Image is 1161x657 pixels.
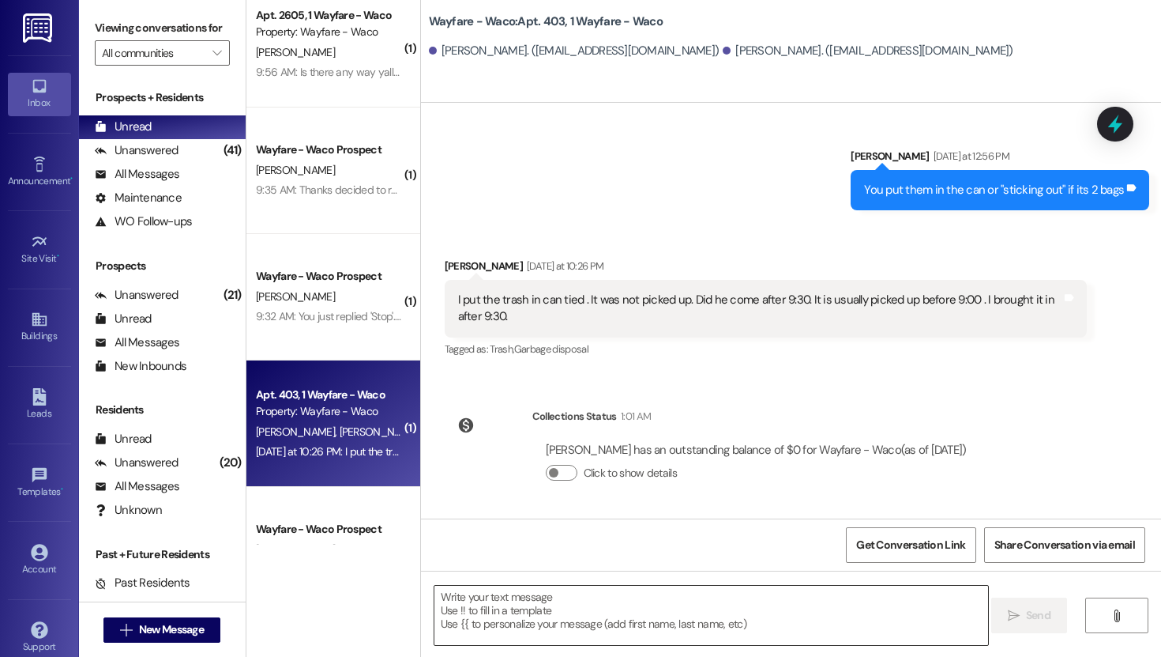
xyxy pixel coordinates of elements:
[851,148,1149,170] div: [PERSON_NAME]
[79,546,246,563] div: Past + Future Residents
[8,306,71,349] a: Buildings
[930,148,1009,164] div: [DATE] at 12:56 PM
[256,521,402,538] div: Wayfare - Waco Prospect
[256,403,402,420] div: Property: Wayfare - Waco
[139,621,204,638] span: New Message
[864,182,1124,198] div: You put them in the can or "sticking out" if its 2 bags
[617,408,651,425] div: 1:01 AM
[1110,610,1122,622] i: 
[95,502,162,519] div: Unknown
[546,442,967,459] div: [PERSON_NAME] has an outstanding balance of $0 for Wayfare - Waco (as of [DATE])
[70,173,73,184] span: •
[458,292,1062,326] div: I put the trash in can tied . It was not picked up. Did he come after 9:30. It is usually picked ...
[8,462,71,504] a: Templates •
[102,40,205,66] input: All communities
[95,142,178,159] div: Unanswered
[57,251,59,262] span: •
[212,47,221,59] i: 
[991,598,1068,633] button: Send
[23,13,55,43] img: ResiDesk Logo
[220,283,246,308] div: (21)
[723,43,1013,59] div: [PERSON_NAME]. ([EMAIL_ADDRESS][DOMAIN_NAME])
[8,539,71,582] a: Account
[95,455,178,471] div: Unanswered
[256,444,945,459] div: [DATE] at 10:26 PM: I put the trash in can tied . It was not picked up. Did he come after 9:30. I...
[95,431,152,447] div: Unread
[95,575,190,591] div: Past Residents
[445,258,1088,280] div: [PERSON_NAME]
[79,89,246,106] div: Prospects + Residents
[8,228,71,271] a: Site Visit •
[994,537,1135,553] span: Share Conversation via email
[429,43,720,59] div: [PERSON_NAME]. ([EMAIL_ADDRESS][DOMAIN_NAME])
[256,7,402,24] div: Apt. 2605, 1 Wayfare - Waco
[95,287,178,304] div: Unanswered
[256,142,402,158] div: Wayfare - Waco Prospect
[220,138,246,163] div: (41)
[256,65,748,79] div: 9:56 AM: Is there any way yall can give me anything to turn in to a new place I'm trying to get a...
[532,408,617,425] div: Collections Status
[79,402,246,418] div: Residents
[856,537,965,553] span: Get Conversation Link
[256,24,402,40] div: Property: Wayfare - Waco
[256,387,402,403] div: Apt. 403, 1 Wayfare - Waco
[95,16,230,40] label: Viewing conversations for
[514,342,589,356] span: Garbage disposal
[95,311,152,327] div: Unread
[256,542,335,557] span: [PERSON_NAME]
[95,190,182,206] div: Maintenance
[984,527,1145,563] button: Share Conversation via email
[95,358,186,375] div: New Inbounds
[103,617,220,643] button: New Message
[95,334,179,351] div: All Messages
[120,624,132,636] i: 
[584,465,677,481] label: Click to show details
[339,425,418,439] span: [PERSON_NAME]
[95,166,179,183] div: All Messages
[1026,607,1050,624] span: Send
[95,478,179,495] div: All Messages
[79,258,246,274] div: Prospects
[256,183,519,197] div: 9:35 AM: Thanks decided to relocate to [PERSON_NAME]
[256,309,859,323] div: 9:32 AM: You just replied 'Stop'. Are you sure you want to opt out of this thread? Please reply w...
[8,73,71,115] a: Inbox
[256,268,402,285] div: Wayfare - Waco Prospect
[256,425,340,439] span: [PERSON_NAME]
[8,383,71,426] a: Leads
[846,527,975,563] button: Get Conversation Link
[1008,610,1020,622] i: 
[256,45,335,59] span: [PERSON_NAME]
[216,451,246,475] div: (20)
[429,13,663,30] b: Wayfare - Waco: Apt. 403, 1 Wayfare - Waco
[256,289,335,304] span: [PERSON_NAME]
[523,258,603,274] div: [DATE] at 10:26 PM
[256,163,335,177] span: [PERSON_NAME]
[95,598,201,615] div: Future Residents
[95,119,152,135] div: Unread
[445,338,1088,361] div: Tagged as:
[61,484,63,495] span: •
[95,213,192,230] div: WO Follow-ups
[490,342,513,356] span: Trash ,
